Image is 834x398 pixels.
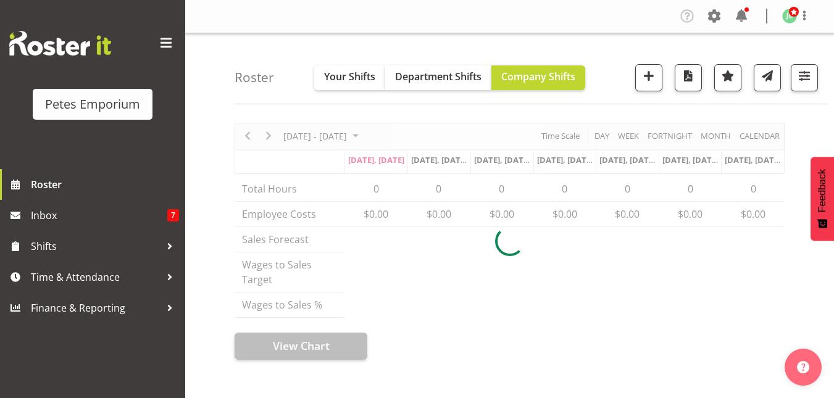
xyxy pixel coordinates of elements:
span: Shifts [31,237,161,255]
button: Your Shifts [314,65,385,90]
span: Inbox [31,206,167,225]
button: Feedback - Show survey [811,157,834,241]
button: Company Shifts [491,65,585,90]
span: Your Shifts [324,70,375,83]
span: Company Shifts [501,70,575,83]
span: Roster [31,175,179,194]
img: Rosterit website logo [9,31,111,56]
button: Highlight an important date within the roster. [714,64,741,91]
button: Send a list of all shifts for the selected filtered period to all rostered employees. [754,64,781,91]
span: Time & Attendance [31,268,161,286]
button: Filter Shifts [791,64,818,91]
button: Download a PDF of the roster according to the set date range. [675,64,702,91]
span: Finance & Reporting [31,299,161,317]
button: Add a new shift [635,64,662,91]
img: jodine-bunn132.jpg [782,9,797,23]
div: Petes Emporium [45,95,140,114]
h4: Roster [235,70,274,85]
span: Department Shifts [395,70,482,83]
button: Department Shifts [385,65,491,90]
span: Feedback [817,169,828,212]
img: help-xxl-2.png [797,361,809,373]
span: 7 [167,209,179,222]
